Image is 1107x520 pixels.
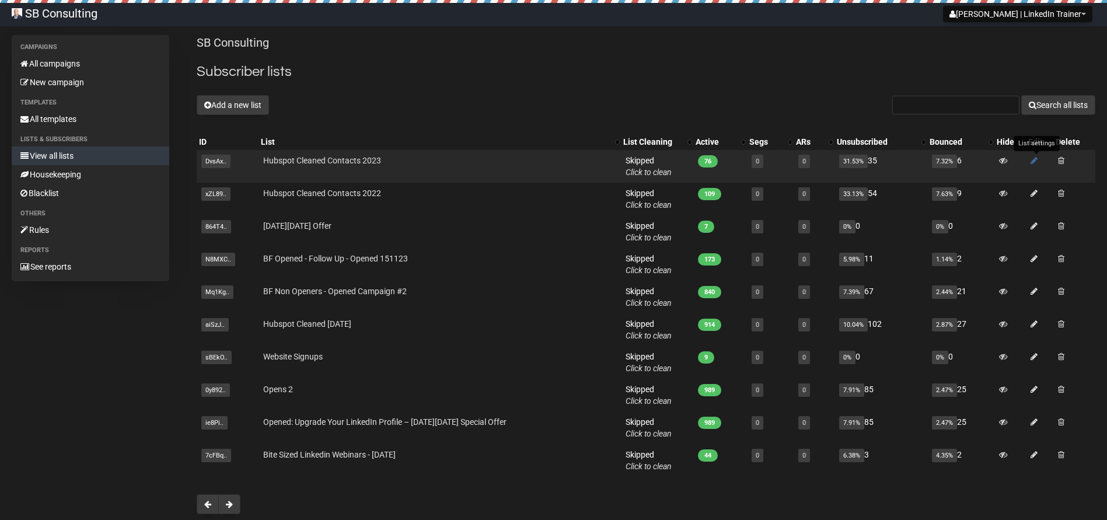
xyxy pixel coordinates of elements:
[626,167,672,177] a: Click to clean
[201,285,233,299] span: Mq1Kg..
[834,313,927,346] td: 102
[626,156,672,177] span: Skipped
[802,354,806,361] a: 0
[201,351,232,364] span: sBEkO..
[201,155,231,168] span: DvsAx..
[626,319,672,340] span: Skipped
[927,215,994,248] td: 0
[932,383,957,397] span: 2.47%
[197,35,1095,51] p: SB Consulting
[698,319,721,331] span: 914
[201,187,231,201] span: xZL89..
[626,429,672,438] a: Click to clean
[12,221,169,239] a: Rules
[802,321,806,329] a: 0
[796,136,823,148] div: ARs
[626,364,672,373] a: Click to clean
[1056,136,1093,148] div: Delete
[1021,95,1095,115] button: Search all lists
[12,243,169,257] li: Reports
[834,281,927,313] td: 67
[927,150,994,183] td: 6
[756,288,759,296] a: 0
[201,318,229,331] span: aiSzJ..
[623,136,682,148] div: List Cleaning
[932,449,957,462] span: 4.35%
[698,221,714,233] span: 7
[756,256,759,263] a: 0
[698,286,721,298] span: 840
[698,351,714,364] span: 9
[932,253,957,266] span: 1.14%
[839,383,864,397] span: 7.91%
[794,134,834,150] th: ARs: No sort applied, activate to apply an ascending sort
[839,220,855,233] span: 0%
[626,352,672,373] span: Skipped
[943,6,1092,22] button: [PERSON_NAME] | LinkedIn Trainer
[12,184,169,203] a: Blacklist
[263,287,407,296] a: BF Non Openers - Opened Campaign #2
[693,134,747,150] th: Active: No sort applied, activate to apply an ascending sort
[839,449,864,462] span: 6.38%
[12,40,169,54] li: Campaigns
[802,288,806,296] a: 0
[263,417,507,427] a: Opened: Upgrade Your LinkedIn Profile – [DATE][DATE] Special Offer
[756,223,759,231] a: 0
[201,383,230,397] span: 0y892..
[839,318,868,331] span: 10.04%
[802,419,806,427] a: 0
[834,134,927,150] th: Unsubscribed: No sort applied, activate to apply an ascending sort
[749,136,782,148] div: Segs
[626,298,672,308] a: Click to clean
[12,146,169,165] a: View all lists
[834,379,927,411] td: 85
[626,189,672,210] span: Skipped
[12,132,169,146] li: Lists & subscribers
[698,449,718,462] span: 44
[626,266,672,275] a: Click to clean
[802,190,806,198] a: 0
[932,285,957,299] span: 2.44%
[263,450,396,459] a: Bite Sized Linkedin Webinars - [DATE]
[834,215,927,248] td: 0
[201,253,235,266] span: N8MXC..
[12,165,169,184] a: Housekeeping
[927,248,994,281] td: 2
[12,110,169,128] a: All templates
[927,134,994,150] th: Bounced: No sort applied, activate to apply an ascending sort
[839,155,868,168] span: 31.53%
[626,287,672,308] span: Skipped
[12,54,169,73] a: All campaigns
[927,379,994,411] td: 25
[698,417,721,429] span: 989
[201,449,231,462] span: 7cFBq..
[932,187,957,201] span: 7.63%
[626,385,672,406] span: Skipped
[12,8,22,19] img: 8545d745801816df4cd058f30946f4ea
[839,187,868,201] span: 33.13%
[802,223,806,231] a: 0
[756,386,759,394] a: 0
[932,220,948,233] span: 0%
[997,136,1024,148] div: Hide
[802,158,806,165] a: 0
[1053,134,1095,150] th: Delete: No sort applied, sorting is disabled
[263,352,323,361] a: Website Signups
[201,416,228,430] span: ie8Pi..
[698,253,721,266] span: 173
[932,155,957,168] span: 7.32%
[698,188,721,200] span: 109
[621,134,693,150] th: List Cleaning: No sort applied, activate to apply an ascending sort
[834,183,927,215] td: 54
[263,385,293,394] a: Opens 2
[839,416,864,430] span: 7.91%
[626,233,672,242] a: Click to clean
[626,221,672,242] span: Skipped
[263,189,381,198] a: Hubspot Cleaned Contacts 2022
[12,73,169,92] a: New campaign
[261,136,609,148] div: List
[259,134,620,150] th: List: No sort applied, activate to apply an ascending sort
[834,444,927,477] td: 3
[263,156,381,165] a: Hubspot Cleaned Contacts 2023
[802,256,806,263] a: 0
